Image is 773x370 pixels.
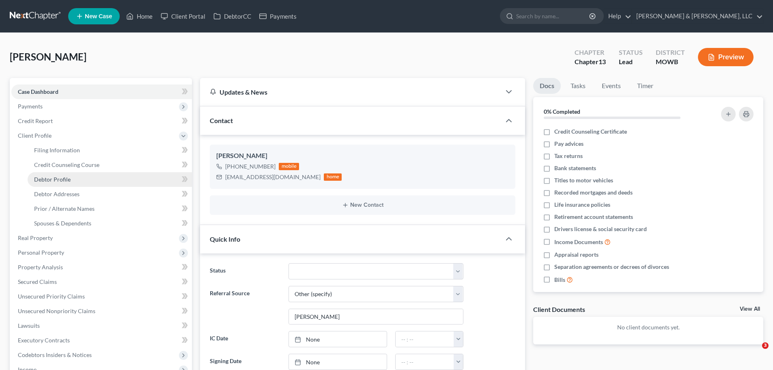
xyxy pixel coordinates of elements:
[18,264,63,270] span: Property Analysis
[396,331,454,347] input: -- : --
[740,306,760,312] a: View All
[18,117,53,124] span: Credit Report
[11,304,192,318] a: Unsecured Nonpriority Claims
[11,84,192,99] a: Case Dashboard
[18,322,40,329] span: Lawsuits
[279,163,299,170] div: mobile
[18,278,57,285] span: Secured Claims
[28,201,192,216] a: Prior / Alternate Names
[157,9,209,24] a: Client Portal
[34,147,80,154] span: Filing Information
[554,188,633,197] span: Recorded mortgages and deeds
[324,173,342,181] div: home
[34,161,99,168] span: Credit Counseling Course
[206,354,284,370] label: Signing Date
[289,354,387,370] a: None
[631,78,660,94] a: Timer
[18,132,52,139] span: Client Profile
[575,57,606,67] div: Chapter
[632,9,763,24] a: [PERSON_NAME] & [PERSON_NAME], LLC
[34,190,80,197] span: Debtor Addresses
[209,9,255,24] a: DebtorCC
[396,354,454,370] input: -- : --
[698,48,754,66] button: Preview
[745,342,765,362] iframe: Intercom live chat
[11,318,192,333] a: Lawsuits
[34,220,91,227] span: Spouses & Dependents
[210,235,240,243] span: Quick Info
[656,57,685,67] div: MOWB
[540,323,757,331] p: No client documents yet.
[564,78,592,94] a: Tasks
[122,9,157,24] a: Home
[210,117,233,124] span: Contact
[206,331,284,347] label: IC Date
[554,251,599,259] span: Appraisal reports
[18,351,92,358] span: Codebtors Insiders & Notices
[554,276,565,284] span: Bills
[554,152,583,160] span: Tax returns
[762,342,769,349] span: 3
[34,205,95,212] span: Prior / Alternate Names
[18,337,70,344] span: Executory Contracts
[216,202,509,208] button: New Contact
[554,164,596,172] span: Bank statements
[206,263,284,279] label: Status
[11,333,192,348] a: Executory Contracts
[11,289,192,304] a: Unsecured Priority Claims
[225,162,276,171] div: [PHONE_NUMBER]
[18,88,58,95] span: Case Dashboard
[533,78,561,94] a: Docs
[554,176,613,184] span: Titles to motor vehicles
[575,48,606,57] div: Chapter
[533,305,585,314] div: Client Documents
[604,9,631,24] a: Help
[18,307,95,314] span: Unsecured Nonpriority Claims
[554,225,647,233] span: Drivers license & social security card
[554,213,633,221] span: Retirement account statements
[289,309,463,325] input: Other Referral Source
[11,260,192,275] a: Property Analysis
[225,173,321,181] div: [EMAIL_ADDRESS][DOMAIN_NAME]
[216,151,509,161] div: [PERSON_NAME]
[554,128,627,136] span: Credit Counseling Certificate
[554,263,669,271] span: Separation agreements or decrees of divorces
[85,13,112,19] span: New Case
[28,172,192,187] a: Debtor Profile
[10,51,86,63] span: [PERSON_NAME]
[210,88,491,96] div: Updates & News
[289,331,387,347] a: None
[34,176,71,183] span: Debtor Profile
[544,108,580,115] strong: 0% Completed
[28,143,192,158] a: Filing Information
[595,78,627,94] a: Events
[18,249,64,256] span: Personal Property
[28,158,192,172] a: Credit Counseling Course
[255,9,301,24] a: Payments
[619,48,643,57] div: Status
[206,286,284,325] label: Referral Source
[599,58,606,65] span: 13
[18,293,85,300] span: Unsecured Priority Claims
[656,48,685,57] div: District
[28,216,192,231] a: Spouses & Dependents
[18,234,53,241] span: Real Property
[619,57,643,67] div: Lead
[516,9,590,24] input: Search by name...
[554,238,603,246] span: Income Documents
[18,103,43,110] span: Payments
[11,275,192,289] a: Secured Claims
[554,201,610,209] span: Life insurance policies
[28,187,192,201] a: Debtor Addresses
[554,140,584,148] span: Pay advices
[11,114,192,128] a: Credit Report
